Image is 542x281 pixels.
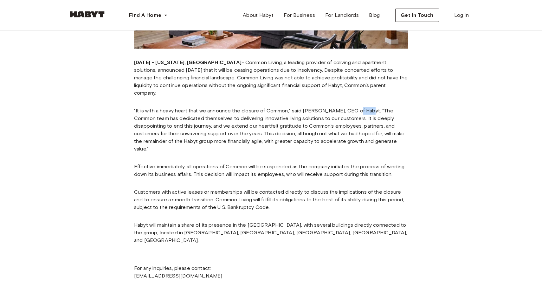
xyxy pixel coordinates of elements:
[279,9,320,22] a: For Business
[68,11,106,17] img: Habyt
[134,59,242,65] strong: [DATE] - [US_STATE], [GEOGRAPHIC_DATA]
[124,9,173,22] button: Find A Home
[134,264,408,280] p: For any inquiries, please contact: [EMAIL_ADDRESS][DOMAIN_NAME]
[129,11,161,19] span: Find A Home
[401,11,434,19] span: Get in Touch
[449,9,474,22] a: Log in
[364,9,385,22] a: Blog
[134,107,408,153] p: "It is with a heavy heart that we announce the closure of Common," said [PERSON_NAME], CEO of Hab...
[320,9,364,22] a: For Landlords
[369,11,380,19] span: Blog
[454,11,469,19] span: Log in
[325,11,359,19] span: For Landlords
[134,188,408,211] p: Customers with active leases or memberships will be contacted directly to discuss the implication...
[134,59,408,97] p: - Common Living, a leading provider of coliving and apartment solutions, announced [DATE] that it...
[243,11,274,19] span: About Habyt
[238,9,279,22] a: About Habyt
[284,11,315,19] span: For Business
[395,9,439,22] button: Get in Touch
[134,221,408,244] p: Habyt will maintain a share of its presence in the [GEOGRAPHIC_DATA], with several buildings dire...
[134,163,408,178] p: Effective immediately, all operations of Common will be suspended as the company initiates the pr...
